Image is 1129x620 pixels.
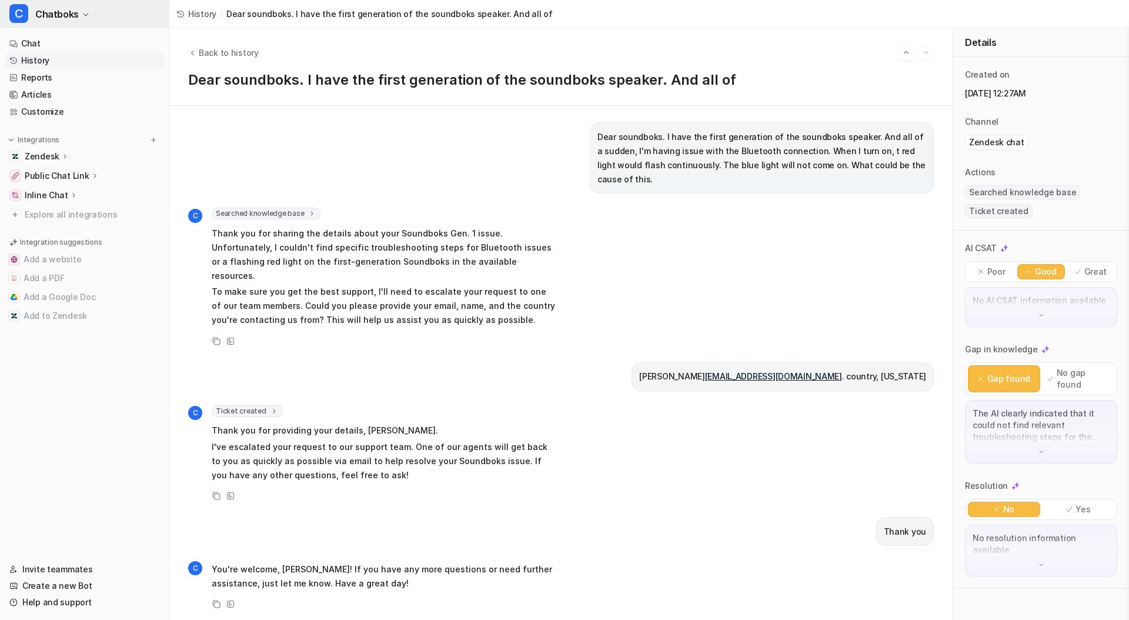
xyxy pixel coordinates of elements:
[965,88,1117,99] p: [DATE] 12:27AM
[965,166,996,178] p: Actions
[1075,504,1090,515] p: Yes
[18,135,59,145] p: Integrations
[987,266,1006,278] p: Poor
[5,134,63,146] button: Integrations
[212,285,556,327] p: To make sure you get the best support, I'll need to escalate your request to one of our team memb...
[25,170,89,182] p: Public Chat Link
[5,104,164,120] a: Customize
[9,4,28,23] span: C
[918,45,934,60] button: Go to next session
[5,35,164,52] a: Chat
[188,406,202,420] span: C
[212,208,320,219] span: Searched knowledge base
[973,408,1110,443] p: The AI clearly indicated that it could not find relevant troubleshooting steps for the user's spe...
[20,237,102,248] p: Integration suggestions
[188,209,202,223] span: C
[5,69,164,86] a: Reports
[965,185,1080,199] span: Searched knowledge base
[5,594,164,611] a: Help and support
[1037,448,1046,456] img: down-arrow
[5,578,164,594] a: Create a new Bot
[5,86,164,103] a: Articles
[1057,367,1109,391] p: No gap found
[965,242,997,254] p: AI CSAT
[11,294,18,301] img: Add a Google Doc
[212,440,556,482] p: I've escalated your request to our support team. One of our agents will get back to you as quickl...
[11,275,18,282] img: Add a PDF
[1084,266,1107,278] p: Great
[226,8,553,20] span: Dear soundboks. I have the first generation of the soundboks speaker. And all of
[188,46,259,59] button: Back to history
[35,6,79,22] span: Chatboks
[176,8,216,20] a: History
[188,72,934,89] h1: Dear soundboks. I have the first generation of the soundboks speaker. And all of
[188,561,202,575] span: C
[11,256,18,263] img: Add a website
[12,192,19,199] img: Inline Chat
[9,209,21,221] img: explore all integrations
[639,369,926,384] p: [PERSON_NAME] . country, [US_STATE]
[965,116,998,128] p: Channel
[7,136,15,144] img: expand menu
[11,312,18,319] img: Add to Zendesk
[1037,561,1046,569] img: down-arrow
[5,52,164,69] a: History
[965,480,1008,492] p: Resolution
[973,532,1110,556] p: No resolution information available
[149,136,158,144] img: menu_add.svg
[597,130,926,186] p: Dear soundboks. I have the first generation of the soundboks speaker. And all of a sudden, I'm ha...
[898,45,914,60] button: Go to previous session
[212,424,556,438] p: Thank you for providing your details, [PERSON_NAME].
[1003,504,1014,515] p: No
[25,205,159,224] span: Explore all integrations
[987,373,1030,385] p: Gap found
[25,151,59,162] p: Zendesk
[884,525,926,539] p: Thank you
[965,69,1010,81] p: Created on
[922,47,930,58] img: Next session
[12,172,19,179] img: Public Chat Link
[25,189,68,201] p: Inline Chat
[5,288,164,306] button: Add a Google DocAdd a Google Doc
[705,371,842,381] a: [EMAIL_ADDRESS][DOMAIN_NAME]
[212,562,556,591] p: You're welcome, [PERSON_NAME]! If you have any more questions or need further assistance, just le...
[969,136,1024,148] p: Zendesk chat
[965,344,1038,355] p: Gap in knowledge
[212,405,283,417] span: Ticket created
[199,46,259,59] span: Back to history
[5,250,164,269] button: Add a websiteAdd a website
[212,226,556,283] p: Thank you for sharing the details about your Soundboks Gen. 1 issue. Unfortunately, I couldn't fi...
[5,206,164,223] a: Explore all integrations
[953,28,1129,57] div: Details
[5,269,164,288] button: Add a PDFAdd a PDF
[973,295,1110,306] p: No AI CSAT information available
[902,47,910,58] img: Previous session
[5,561,164,578] a: Invite teammates
[5,306,164,325] button: Add to ZendeskAdd to Zendesk
[220,8,223,20] span: /
[1037,311,1046,319] img: down-arrow
[12,153,19,160] img: Zendesk
[188,8,216,20] span: History
[1035,266,1057,278] p: Good
[965,204,1033,218] span: Ticket created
